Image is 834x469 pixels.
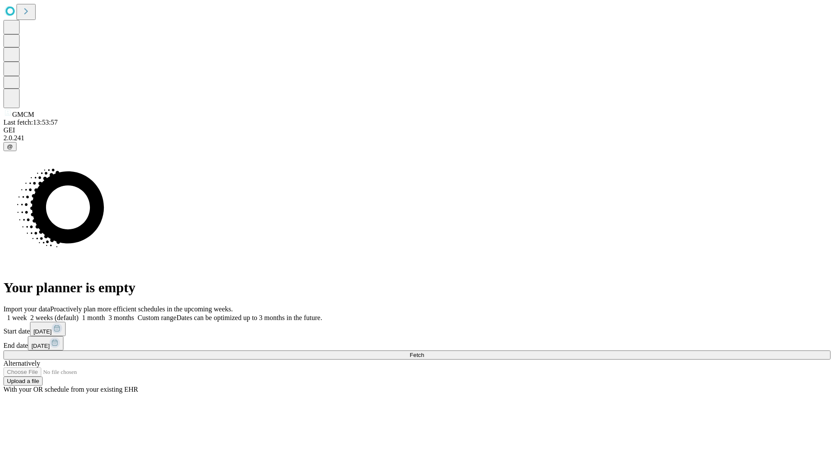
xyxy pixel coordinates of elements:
[82,314,105,321] span: 1 month
[3,377,43,386] button: Upload a file
[3,134,831,142] div: 2.0.241
[33,328,52,335] span: [DATE]
[3,360,40,367] span: Alternatively
[31,343,50,349] span: [DATE]
[3,350,831,360] button: Fetch
[138,314,176,321] span: Custom range
[3,386,138,393] span: With your OR schedule from your existing EHR
[30,314,79,321] span: 2 weeks (default)
[109,314,134,321] span: 3 months
[3,280,831,296] h1: Your planner is empty
[410,352,424,358] span: Fetch
[176,314,322,321] span: Dates can be optimized up to 3 months in the future.
[50,305,233,313] span: Proactively plan more efficient schedules in the upcoming weeks.
[3,305,50,313] span: Import your data
[7,143,13,150] span: @
[3,322,831,336] div: Start date
[28,336,63,350] button: [DATE]
[3,126,831,134] div: GEI
[3,119,58,126] span: Last fetch: 13:53:57
[12,111,34,118] span: GMCM
[3,336,831,350] div: End date
[7,314,27,321] span: 1 week
[30,322,66,336] button: [DATE]
[3,142,17,151] button: @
